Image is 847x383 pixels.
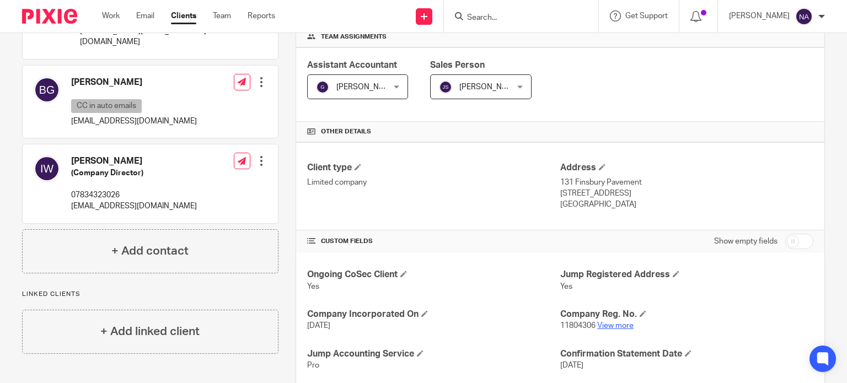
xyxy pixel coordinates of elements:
[597,322,634,330] a: View more
[307,61,397,69] span: Assistant Accountant
[34,155,60,182] img: svg%3E
[307,309,560,320] h4: Company Incorporated On
[248,10,275,21] a: Reports
[307,177,560,188] p: Limited company
[102,10,120,21] a: Work
[560,283,572,290] span: Yes
[136,10,154,21] a: Email
[307,283,319,290] span: Yes
[22,9,77,24] img: Pixie
[307,162,560,174] h4: Client type
[71,99,142,113] p: CC in auto emails
[307,237,560,246] h4: CUSTOM FIELDS
[321,127,371,136] span: Other details
[307,348,560,360] h4: Jump Accounting Service
[560,199,813,210] p: [GEOGRAPHIC_DATA]
[560,269,813,280] h4: Jump Registered Address
[71,168,197,179] h5: (Company Director)
[71,190,197,201] p: 07834323026
[459,83,520,91] span: [PERSON_NAME]
[625,12,668,20] span: Get Support
[71,77,197,88] h4: [PERSON_NAME]
[321,33,387,41] span: Team assignments
[729,10,790,21] p: [PERSON_NAME]
[71,116,197,127] p: [EMAIL_ADDRESS][DOMAIN_NAME]
[560,362,583,369] span: [DATE]
[560,309,813,320] h4: Company Reg. No.
[307,269,560,280] h4: Ongoing CoSec Client
[439,80,452,94] img: svg%3E
[560,322,596,330] span: 11804306
[80,25,238,48] p: [PERSON_NAME][EMAIL_ADDRESS][DOMAIN_NAME]
[316,80,329,94] img: svg%3E
[466,13,565,23] input: Search
[307,322,330,330] span: [DATE]
[22,290,278,299] p: Linked clients
[307,362,319,369] span: Pro
[71,201,197,212] p: [EMAIL_ADDRESS][DOMAIN_NAME]
[795,8,813,25] img: svg%3E
[714,236,778,247] label: Show empty fields
[34,77,60,103] img: svg%3E
[560,177,813,188] p: 131 Finsbury Pavement
[560,162,813,174] h4: Address
[336,83,397,91] span: [PERSON_NAME]
[100,323,200,340] h4: + Add linked client
[71,155,197,167] h4: [PERSON_NAME]
[111,242,189,260] h4: + Add contact
[560,188,813,199] p: [STREET_ADDRESS]
[430,61,485,69] span: Sales Person
[213,10,231,21] a: Team
[560,348,813,360] h4: Confirmation Statement Date
[171,10,196,21] a: Clients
